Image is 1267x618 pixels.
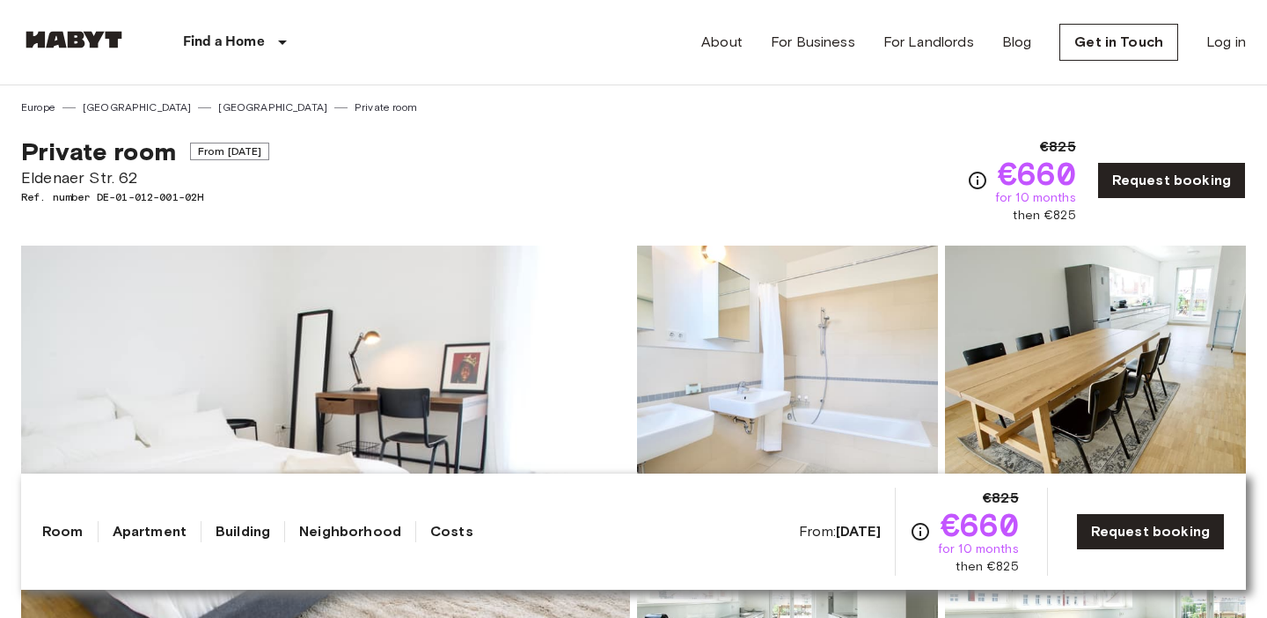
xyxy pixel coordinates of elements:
a: Blog [1002,32,1032,53]
span: €825 [983,488,1019,509]
span: From: [799,522,881,541]
a: [GEOGRAPHIC_DATA] [218,99,327,115]
span: Ref. number DE-01-012-001-02H [21,189,269,205]
span: Eldenaer Str. 62 [21,166,269,189]
a: Private room [355,99,417,115]
a: [GEOGRAPHIC_DATA] [83,99,192,115]
a: Get in Touch [1059,24,1178,61]
p: Find a Home [183,32,265,53]
img: Habyt [21,31,127,48]
span: From [DATE] [190,143,270,160]
a: Request booking [1097,162,1246,199]
svg: Check cost overview for full price breakdown. Please note that discounts apply to new joiners onl... [910,521,931,542]
a: Apartment [113,521,187,542]
a: Building [216,521,270,542]
img: Picture of unit DE-01-012-001-02H [945,246,1246,476]
a: For Landlords [883,32,974,53]
span: then €825 [956,558,1018,576]
a: Room [42,521,84,542]
a: Neighborhood [299,521,401,542]
img: Picture of unit DE-01-012-001-02H [637,246,938,476]
span: for 10 months [938,541,1019,558]
span: then €825 [1013,207,1075,224]
a: Log in [1206,32,1246,53]
a: Europe [21,99,55,115]
a: Request booking [1076,513,1225,550]
span: €660 [941,509,1019,541]
span: Private room [21,136,176,166]
span: €660 [998,158,1076,189]
b: [DATE] [836,523,881,540]
a: Costs [430,521,473,542]
span: €825 [1040,136,1076,158]
svg: Check cost overview for full price breakdown. Please note that discounts apply to new joiners onl... [967,170,988,191]
a: For Business [771,32,855,53]
span: for 10 months [995,189,1076,207]
a: About [701,32,743,53]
